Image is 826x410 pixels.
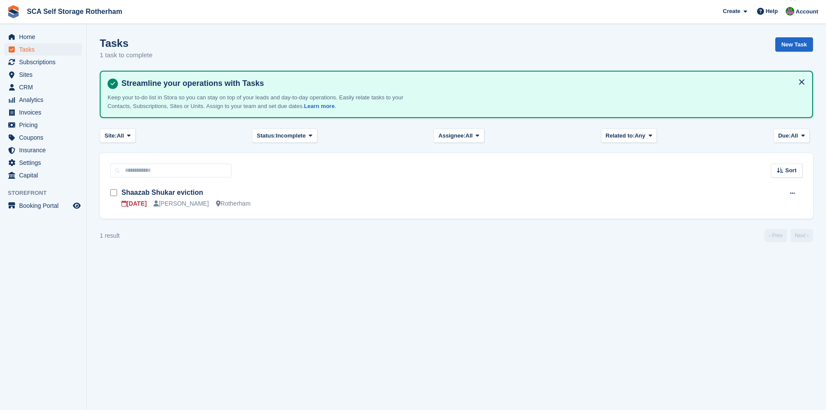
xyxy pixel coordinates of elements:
[4,144,82,156] a: menu
[19,94,71,106] span: Analytics
[4,81,82,93] a: menu
[438,131,465,140] span: Assignee:
[774,128,810,143] button: Due: All
[7,5,20,18] img: stora-icon-8386f47178a22dfd0bd8f6a31ec36ba5ce8667c1dd55bd0f319d3a0aa187defe.svg
[304,103,335,109] a: Learn more
[100,128,136,143] button: Site: All
[785,166,797,175] span: Sort
[100,37,153,49] h1: Tasks
[19,169,71,181] span: Capital
[19,81,71,93] span: CRM
[19,43,71,56] span: Tasks
[8,189,86,197] span: Storefront
[778,131,791,140] span: Due:
[4,106,82,118] a: menu
[466,131,473,140] span: All
[121,189,203,196] a: Shaazab Shukar eviction
[100,231,120,240] div: 1 result
[764,229,787,242] a: Previous
[117,131,124,140] span: All
[4,119,82,131] a: menu
[72,200,82,211] a: Preview store
[19,31,71,43] span: Home
[723,7,740,16] span: Create
[19,144,71,156] span: Insurance
[4,43,82,56] a: menu
[23,4,126,19] a: SCA Self Storage Rotherham
[4,131,82,144] a: menu
[257,131,276,140] span: Status:
[19,119,71,131] span: Pricing
[216,199,251,208] div: Rotherham
[252,128,317,143] button: Status: Incomplete
[4,31,82,43] a: menu
[19,56,71,68] span: Subscriptions
[796,7,818,16] span: Account
[4,94,82,106] a: menu
[635,131,646,140] span: Any
[4,157,82,169] a: menu
[19,106,71,118] span: Invoices
[153,199,209,208] div: [PERSON_NAME]
[108,93,411,110] p: Keep your to-do list in Stora so you can stay on top of your leads and day-to-day operations. Eas...
[118,79,805,89] h4: Streamline your operations with Tasks
[19,131,71,144] span: Coupons
[19,157,71,169] span: Settings
[121,199,147,208] div: [DATE]
[763,229,815,242] nav: Page
[104,131,117,140] span: Site:
[791,131,798,140] span: All
[4,56,82,68] a: menu
[601,128,657,143] button: Related to: Any
[19,200,71,212] span: Booking Portal
[606,131,635,140] span: Related to:
[775,37,813,52] a: New Task
[276,131,306,140] span: Incomplete
[100,50,153,60] p: 1 task to complete
[434,128,484,143] button: Assignee: All
[766,7,778,16] span: Help
[4,200,82,212] a: menu
[786,7,794,16] img: Sarah Race
[4,69,82,81] a: menu
[790,229,813,242] a: Next
[4,169,82,181] a: menu
[19,69,71,81] span: Sites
